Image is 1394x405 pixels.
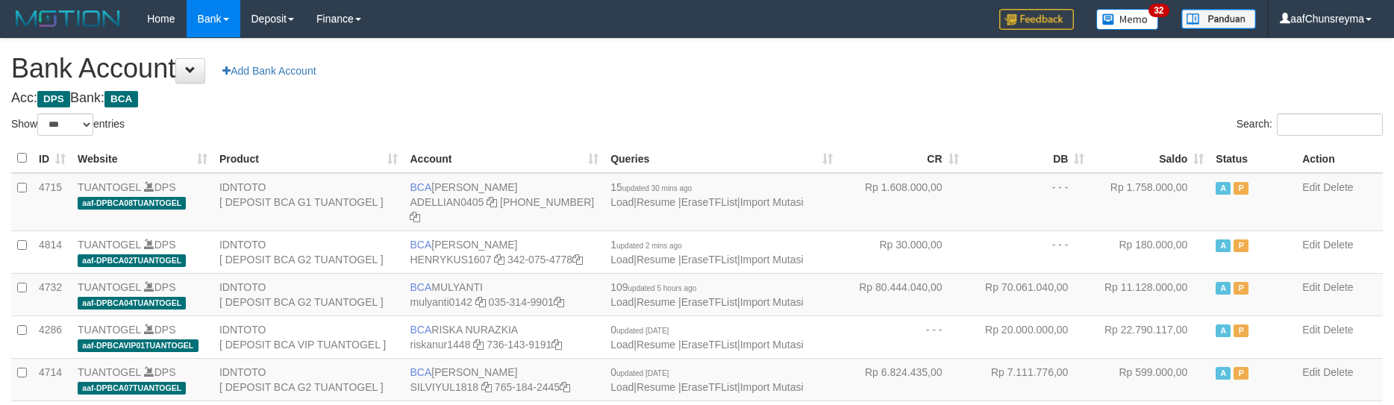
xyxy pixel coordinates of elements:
td: 4715 [33,173,72,231]
td: Rp 1.758.000,00 [1090,173,1210,231]
span: | | | [610,181,803,208]
td: Rp 7.111.776,00 [965,358,1091,401]
a: Delete [1323,239,1353,251]
a: riskanur1448 [410,339,470,351]
td: [PERSON_NAME] [PHONE_NUMBER] [404,173,604,231]
th: Status [1210,144,1296,173]
a: EraseTFList [681,196,737,208]
a: HENRYKUS1607 [410,254,491,266]
h1: Bank Account [11,54,1383,84]
td: DPS [72,230,213,273]
td: Rp 30.000,00 [839,230,965,273]
span: updated [DATE] [616,369,669,377]
a: Load [610,296,634,308]
img: panduan.png [1181,9,1256,29]
th: DB: activate to sort column ascending [965,144,1091,173]
img: Feedback.jpg [999,9,1074,30]
span: aaf-DPBCA02TUANTOGEL [78,254,186,267]
a: Edit [1302,181,1320,193]
a: Resume [637,381,675,393]
span: Paused [1234,324,1248,337]
td: IDNTOTO [ DEPOSIT BCA G2 TUANTOGEL ] [213,230,404,273]
td: IDNTOTO [ DEPOSIT BCA G2 TUANTOGEL ] [213,358,404,401]
input: Search: [1277,113,1383,136]
a: EraseTFList [681,296,737,308]
td: Rp 80.444.040,00 [839,273,965,315]
span: updated [DATE] [616,327,669,335]
a: TUANTOGEL [78,324,141,336]
span: updated 2 mins ago [616,242,682,250]
th: Product: activate to sort column ascending [213,144,404,173]
a: Copy 7651842445 to clipboard [560,381,570,393]
td: DPS [72,358,213,401]
td: Rp 6.824.435,00 [839,358,965,401]
a: Delete [1323,181,1353,193]
a: TUANTOGEL [78,281,141,293]
td: [PERSON_NAME] 765-184-2445 [404,358,604,401]
label: Search: [1237,113,1383,136]
a: Delete [1323,366,1353,378]
span: aaf-DPBCA07TUANTOGEL [78,382,186,395]
td: Rp 70.061.040,00 [965,273,1091,315]
td: Rp 11.128.000,00 [1090,273,1210,315]
a: Copy riskanur1448 to clipboard [473,339,484,351]
span: Paused [1234,367,1248,380]
td: [PERSON_NAME] 342-075-4778 [404,230,604,273]
span: 109 [610,281,696,293]
span: updated 30 mins ago [622,184,692,192]
a: EraseTFList [681,254,737,266]
a: Import Mutasi [740,254,804,266]
a: TUANTOGEL [78,366,141,378]
span: aaf-DPBCA08TUANTOGEL [78,197,186,210]
label: Show entries [11,113,125,136]
span: 1 [610,239,682,251]
a: Import Mutasi [740,381,804,393]
a: Import Mutasi [740,296,804,308]
td: DPS [72,273,213,315]
td: Rp 180.000,00 [1090,230,1210,273]
a: Load [610,254,634,266]
a: Copy SILVIYUL1818 to clipboard [481,381,492,393]
td: 4732 [33,273,72,315]
a: Import Mutasi [740,339,804,351]
span: 15 [610,181,692,193]
a: mulyanti0142 [410,296,472,308]
span: DPS [37,91,70,107]
span: Active [1216,182,1231,195]
h4: Acc: Bank: [11,91,1383,106]
span: BCA [410,239,431,251]
td: IDNTOTO [ DEPOSIT BCA G2 TUANTOGEL ] [213,273,404,315]
span: BCA [410,366,431,378]
a: EraseTFList [681,381,737,393]
th: Queries: activate to sort column ascending [604,144,838,173]
a: Edit [1302,239,1320,251]
a: Add Bank Account [213,58,325,84]
a: EraseTFList [681,339,737,351]
a: Resume [637,254,675,266]
span: BCA [104,91,138,107]
span: Active [1216,367,1231,380]
a: Load [610,196,634,208]
a: Copy mulyanti0142 to clipboard [475,296,486,308]
a: Edit [1302,281,1320,293]
a: Copy 3420754778 to clipboard [572,254,583,266]
th: Action [1296,144,1383,173]
span: BCA [410,281,431,293]
a: Edit [1302,366,1320,378]
span: updated 5 hours ago [628,284,697,292]
span: | | | [610,239,803,266]
td: Rp 22.790.117,00 [1090,315,1210,358]
td: Rp 20.000.000,00 [965,315,1091,358]
th: ID: activate to sort column ascending [33,144,72,173]
span: | | | [610,281,803,308]
td: - - - [965,173,1091,231]
span: 0 [610,366,669,378]
span: Active [1216,239,1231,252]
img: MOTION_logo.png [11,7,125,30]
td: MULYANTI 035-314-9901 [404,273,604,315]
td: RISKA NURAZKIA 736-143-9191 [404,315,604,358]
a: Copy HENRYKUS1607 to clipboard [494,254,504,266]
a: Copy 5655032115 to clipboard [410,211,420,223]
span: 32 [1148,4,1169,17]
td: IDNTOTO [ DEPOSIT BCA VIP TUANTOGEL ] [213,315,404,358]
